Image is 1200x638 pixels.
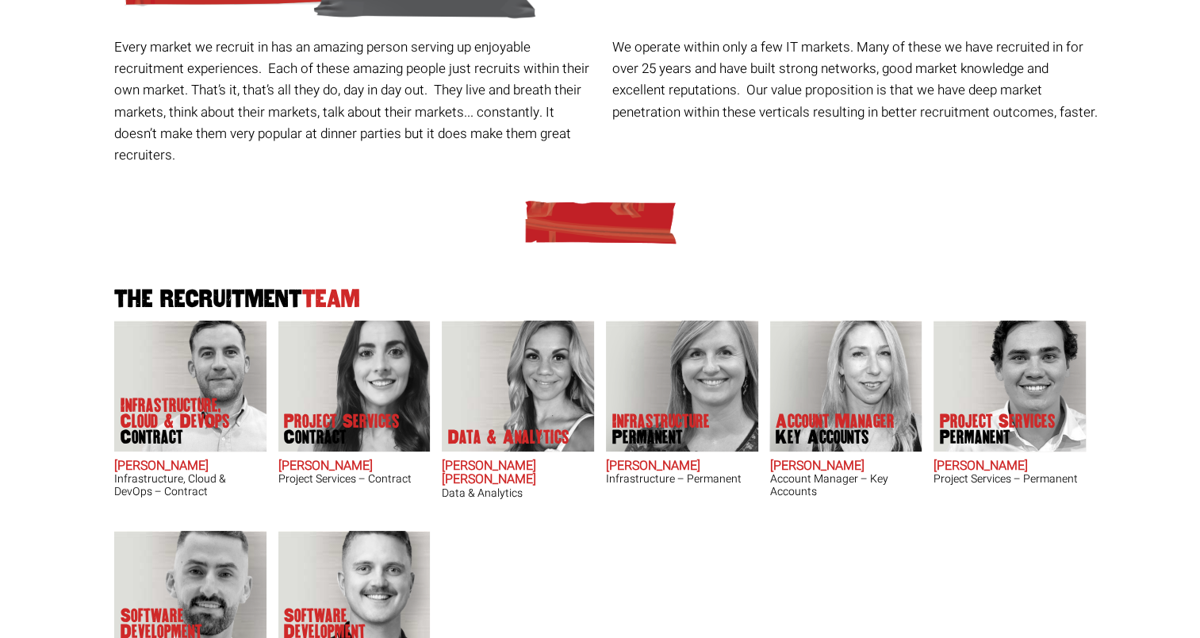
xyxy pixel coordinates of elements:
[442,459,594,487] h2: [PERSON_NAME] [PERSON_NAME]
[278,473,431,485] h3: Project Services – Contract
[934,321,1086,452] img: Sam McKay does Project Services Permanent
[934,473,1086,485] h3: Project Services – Permanent
[442,487,594,499] h3: Data & Analytics
[109,287,1092,312] h2: The Recruitment
[1095,102,1098,122] span: .
[448,429,569,445] p: Data & Analytics
[940,413,1056,445] p: Project Services
[278,321,430,452] img: Claire Sheerin does Project Services Contract
[606,321,758,452] img: Amanda Evans's Our Infrastructure Permanent
[278,459,431,474] h2: [PERSON_NAME]
[114,459,266,474] h2: [PERSON_NAME]
[770,459,922,474] h2: [PERSON_NAME]
[121,398,247,445] p: Infrastructure, Cloud & DevOps
[606,459,758,474] h2: [PERSON_NAME]
[121,429,247,445] span: Contract
[114,37,600,166] p: Every market we recruit in has an amazing person serving up enjoyable recruitment experiences. Ea...
[770,473,922,498] h3: Account Manager – Key Accounts
[769,321,922,452] img: Frankie Gaffney's our Account Manager Key Accounts
[284,429,400,445] span: Contract
[284,413,400,445] p: Project Services
[612,429,710,445] span: Permanent
[114,321,266,452] img: Adam Eshet does Infrastructure, Cloud & DevOps Contract
[612,37,1098,123] p: We operate within only a few IT markets. Many of these we have recruited in for over 25 years and...
[442,321,594,452] img: Anna-Maria Julie does Data & Analytics
[776,429,895,445] span: Key Accounts
[606,473,758,485] h3: Infrastructure – Permanent
[302,286,360,312] span: Team
[114,473,266,498] h3: Infrastructure, Cloud & DevOps – Contract
[776,413,895,445] p: Account Manager
[934,459,1086,474] h2: [PERSON_NAME]
[940,429,1056,445] span: Permanent
[612,413,710,445] p: Infrastructure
